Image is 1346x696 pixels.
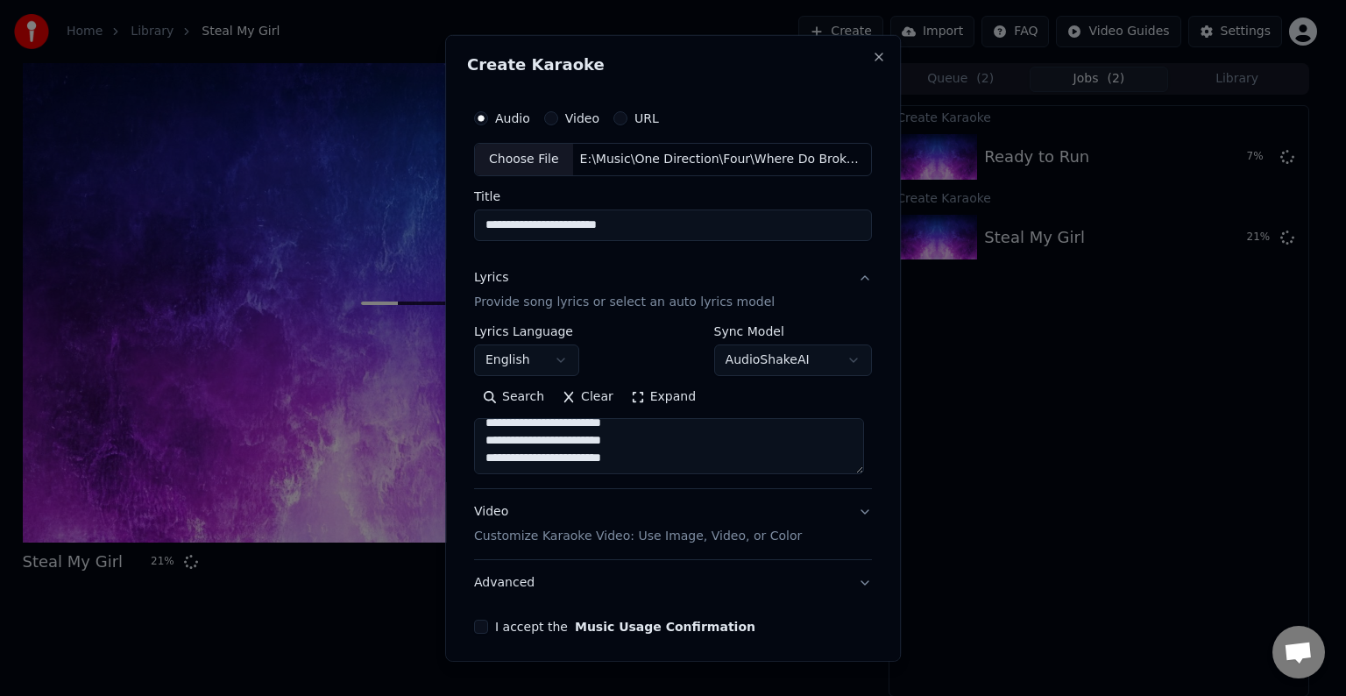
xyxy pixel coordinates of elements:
label: I accept the [495,621,755,633]
button: Search [474,383,553,411]
label: Audio [495,112,530,124]
div: E:\Music\One Direction\Four\Where Do Broken Hearts Go.mp3 [573,151,871,168]
p: Provide song lyrics or select an auto lyrics model [474,294,775,311]
div: Video [474,503,802,545]
div: LyricsProvide song lyrics or select an auto lyrics model [474,325,872,488]
p: Customize Karaoke Video: Use Image, Video, or Color [474,528,802,545]
button: LyricsProvide song lyrics or select an auto lyrics model [474,255,872,325]
div: Lyrics [474,269,508,287]
button: Clear [553,383,622,411]
label: Video [565,112,599,124]
button: Expand [622,383,705,411]
label: Sync Model [714,325,872,337]
div: Choose File [475,144,573,175]
button: I accept the [575,621,755,633]
h2: Create Karaoke [467,57,879,73]
label: Lyrics Language [474,325,579,337]
button: VideoCustomize Karaoke Video: Use Image, Video, or Color [474,489,872,559]
label: Title [474,190,872,202]
button: Advanced [474,560,872,606]
label: URL [634,112,659,124]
